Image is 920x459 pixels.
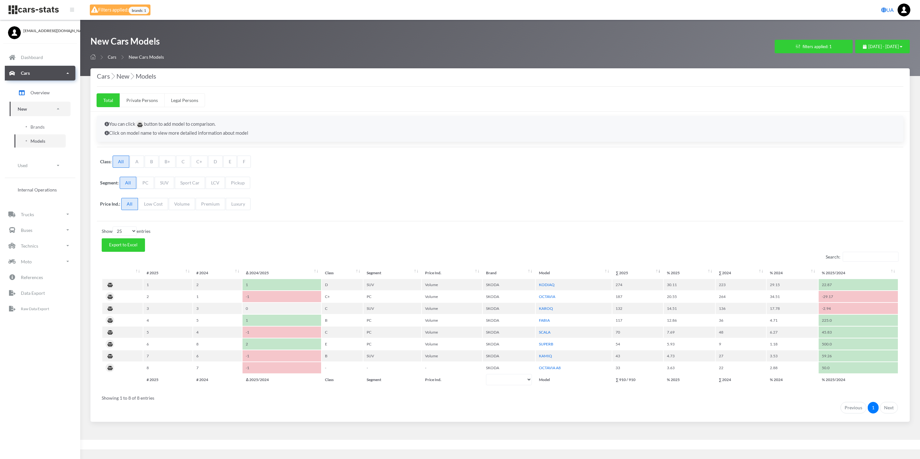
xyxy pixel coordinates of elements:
span: Export to Excel [109,242,137,247]
img: ... [898,4,910,16]
a: OCTAVIA [539,294,555,299]
span: C [176,156,190,168]
span: E [223,156,237,168]
td: Volume [422,350,482,361]
td: C [322,303,363,314]
a: [EMAIL_ADDRESS][DOMAIN_NAME] [8,26,72,34]
td: 3.53 [767,350,818,361]
td: - [422,362,482,373]
span: Models [30,138,45,144]
span: Pickup [226,177,250,189]
th: % 2025 [664,374,715,385]
p: Buses [21,226,32,234]
td: 136 [716,303,766,314]
p: Data Export [21,289,45,297]
td: 48 [716,327,766,338]
td: 8 [193,338,242,350]
td: C+ [322,291,363,302]
a: New [10,102,71,116]
td: 2.88 [767,362,818,373]
th: Δ 2025/2024 [243,374,321,385]
td: -1 [243,350,321,361]
td: SKODA [483,338,535,350]
th: Price Ind. [422,374,482,385]
span: [DATE] - [DATE] [868,44,899,49]
td: 1 [193,291,242,302]
th: ∑ 910 / 910 [612,374,663,385]
span: Sport Car [175,177,205,189]
th: % 2024 [767,374,818,385]
td: 3.63 [664,362,715,373]
th: # 2024 [193,374,242,385]
th: ∑ 2024 [716,374,766,385]
p: New [18,105,27,113]
p: Dashboard [21,53,43,61]
h4: Cars New Models [97,71,903,81]
a: Used [10,158,71,173]
th: %&nbsp;2024: activate to sort column ascending [767,267,818,278]
button: [DATE] - [DATE] [855,40,910,53]
td: 7 [143,350,192,361]
p: References [21,273,43,281]
a: Total [97,93,120,107]
label: Price Ind.: [100,200,120,207]
th: Model: activate to sort column ascending [536,267,612,278]
td: Volume [422,291,482,302]
label: Search: [826,252,899,262]
a: Models [14,134,66,148]
td: 9 [716,338,766,350]
td: 6 [193,350,242,361]
td: 274 [612,279,663,290]
span: [EMAIL_ADDRESS][DOMAIN_NAME] [23,28,72,34]
td: 22.87 [819,279,898,290]
td: SUV [363,350,421,361]
a: Cars [5,66,75,81]
a: Internal Operations [10,183,71,196]
span: Volume [169,198,195,210]
td: 20.55 [664,291,715,302]
th: # 2025 [143,374,192,385]
td: 1 [243,279,321,290]
span: All [120,177,136,189]
th: Class: activate to sort column ascending [322,267,363,278]
td: 4 [143,315,192,326]
td: 132 [612,303,663,314]
th: #&nbsp;2024 : activate to sort column ascending [193,267,242,278]
td: - [363,362,421,373]
td: 6.27 [767,327,818,338]
span: SUV [155,177,174,189]
a: SUPERB [539,342,553,346]
td: 27 [716,350,766,361]
td: 17.78 [767,303,818,314]
td: 8 [143,362,192,373]
td: 264 [716,291,766,302]
a: Technics [5,238,75,253]
span: D [208,156,223,168]
td: 117 [612,315,663,326]
td: Volume [422,315,482,326]
td: 7 [193,362,242,373]
th: Class [322,374,363,385]
td: 223 [716,279,766,290]
a: Private Persons [120,93,165,107]
span: Premium [196,198,225,210]
td: 4 [193,327,242,338]
a: Moto [5,254,75,269]
td: -1 [243,362,321,373]
button: Export to Excel [102,238,145,252]
td: 54 [612,338,663,350]
th: %&nbsp;2025: activate to sort column ascending [664,267,715,278]
a: Legal Persons [164,93,205,107]
td: 3 [193,303,242,314]
td: SKODA [483,315,535,326]
td: 70 [612,327,663,338]
td: 7.69 [664,327,715,338]
th: Model [536,374,612,385]
td: 187 [612,291,663,302]
span: All [121,198,138,210]
td: 43 [612,350,663,361]
p: Raw Data Export [21,305,49,312]
span: PC [137,177,154,189]
td: SUV [363,303,421,314]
